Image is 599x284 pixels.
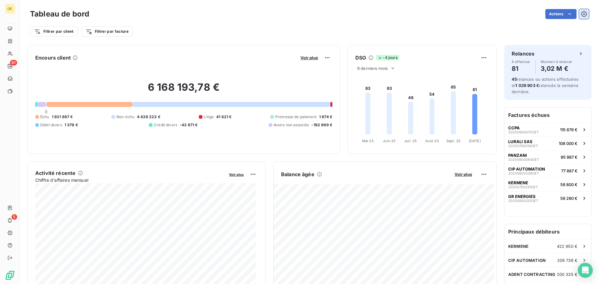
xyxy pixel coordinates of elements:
span: 77 887 € [561,168,577,173]
span: 6 derniers mois [357,66,388,71]
span: 108 000 € [559,141,577,146]
h6: Balance âgée [281,171,314,178]
span: LURALI SAS [508,139,533,144]
span: 58 800 € [560,182,577,187]
button: CCPA20250900075OET115 676 € [504,123,591,136]
span: GR ENERGIES [508,194,536,199]
span: 20250800208OET [508,171,539,175]
span: 209 736 € [557,258,577,263]
span: KERMENE [508,244,528,249]
tspan: Juil. 25 [404,139,417,143]
span: 115 676 € [560,127,577,132]
span: 422 950 € [557,244,577,249]
span: 95 987 € [561,155,577,160]
span: 1 921 867 € [52,114,73,120]
img: Logo LeanPay [5,270,15,280]
span: Montant à relancer [541,60,572,64]
span: 20250900075OET [508,130,539,134]
h3: Tableau de bord [30,8,89,20]
button: LURALI SAS20250700014OET108 000 € [504,136,591,150]
span: 1 379 € [65,122,78,128]
span: Chiffre d'affaires mensuel [35,177,225,183]
tspan: Juin 25 [383,139,396,143]
span: 0 [45,109,47,114]
span: Voir plus [455,172,472,177]
span: Débit divers [40,122,62,128]
span: À effectuer [512,60,530,64]
h6: Activité récente [35,169,75,177]
h6: Principaux débiteurs [504,224,591,239]
span: Voir plus [300,55,318,60]
span: 5 [12,214,17,220]
span: -192 999 € [311,122,332,128]
span: Crédit divers [154,122,177,128]
button: Voir plus [453,171,474,177]
span: 20250700014OET [508,144,538,148]
span: CCPA [508,125,520,130]
h4: 81 [512,64,530,74]
span: 20250700291OET [508,185,538,189]
h2: 6 168 193,78 € [35,81,332,100]
h6: Relances [512,50,534,57]
span: 45 [512,77,517,82]
span: 81 [10,60,17,65]
span: 1 974 € [319,114,332,120]
tspan: [DATE] [469,139,481,143]
span: 41 621 € [216,114,231,120]
div: OE [5,4,15,14]
span: CIP AUTOMATION [508,166,545,171]
span: 20250800064OET [508,158,539,161]
span: Échu [40,114,49,120]
span: Non-échu [116,114,134,120]
span: 56 280 € [560,196,577,201]
span: 200 335 € [557,272,577,277]
span: 1 026 903 € [515,83,539,88]
span: ADENT CONTRACTING [508,272,556,277]
span: Litige [204,114,214,120]
span: CIP AUTOMATION [508,258,546,263]
button: PANZANI20250800064OET95 987 € [504,150,591,164]
tspan: Sept. 25 [446,139,460,143]
button: Filtrer par client [30,26,78,36]
span: KERMENE [508,180,528,185]
span: -43 871 € [180,122,197,128]
h6: DSO [355,54,366,61]
button: Voir plus [227,171,246,177]
button: CIP AUTOMATION20250800208OET77 887 € [504,164,591,177]
tspan: Mai 25 [362,139,374,143]
h4: 3,02 M € [541,64,572,74]
button: KERMENE20250700291OET58 800 € [504,177,591,191]
h6: Encours client [35,54,71,61]
button: Voir plus [299,55,320,60]
h6: Factures échues [504,108,591,123]
span: Voir plus [229,172,244,177]
span: 4 438 223 € [137,114,160,120]
span: Promesse de paiement [275,114,317,120]
button: GR ENERGIES20250900201OET56 280 € [504,191,591,205]
button: Actions [545,9,577,19]
div: Open Intercom Messenger [578,263,593,278]
span: Avoirs non associés [274,122,309,128]
button: Filtrer par facture [81,26,133,36]
span: 20250900201OET [508,199,538,203]
span: -4 jours [376,55,399,60]
span: relances ou actions effectuées et relancés la semaine dernière. [512,77,578,94]
tspan: Août 25 [425,139,439,143]
span: PANZANI [508,153,527,158]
